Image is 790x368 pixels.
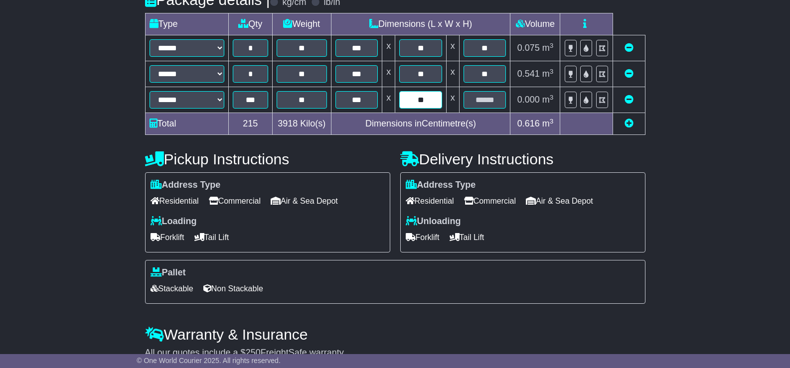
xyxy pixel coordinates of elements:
h4: Warranty & Insurance [145,326,645,343]
td: Dimensions in Centimetre(s) [331,113,510,135]
td: 215 [228,113,272,135]
sup: 3 [550,118,554,125]
td: Weight [272,13,331,35]
td: Kilo(s) [272,113,331,135]
span: 0.541 [517,69,540,79]
td: Volume [510,13,560,35]
td: x [446,61,459,87]
label: Unloading [406,216,461,227]
span: m [542,95,554,105]
span: 0.000 [517,95,540,105]
span: 0.075 [517,43,540,53]
div: All our quotes include a $ FreightSafe warranty. [145,348,645,359]
span: Tail Lift [450,230,484,245]
span: Residential [406,193,454,209]
a: Add new item [625,119,633,128]
a: Remove this item [625,69,633,79]
td: x [382,61,395,87]
td: x [446,87,459,113]
span: 0.616 [517,119,540,128]
label: Loading [151,216,197,227]
sup: 3 [550,94,554,101]
span: Non Stackable [203,281,263,296]
span: m [542,119,554,128]
td: x [382,35,395,61]
span: Air & Sea Depot [526,193,593,209]
span: m [542,43,554,53]
span: © One World Courier 2025. All rights reserved. [137,357,281,365]
sup: 3 [550,68,554,75]
h4: Pickup Instructions [145,151,390,167]
span: Forklift [406,230,440,245]
span: Residential [151,193,199,209]
td: x [446,35,459,61]
h4: Delivery Instructions [400,151,645,167]
span: Commercial [209,193,261,209]
sup: 3 [550,42,554,49]
td: Total [145,113,228,135]
label: Pallet [151,267,186,278]
td: Type [145,13,228,35]
span: Commercial [464,193,516,209]
a: Remove this item [625,43,633,53]
span: m [542,69,554,79]
span: Tail Lift [194,230,229,245]
td: Qty [228,13,272,35]
td: x [382,87,395,113]
span: Stackable [151,281,193,296]
td: Dimensions (L x W x H) [331,13,510,35]
label: Address Type [151,180,221,191]
span: Air & Sea Depot [271,193,338,209]
a: Remove this item [625,95,633,105]
span: 3918 [278,119,298,128]
span: Forklift [151,230,184,245]
label: Address Type [406,180,476,191]
span: 250 [246,348,261,358]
